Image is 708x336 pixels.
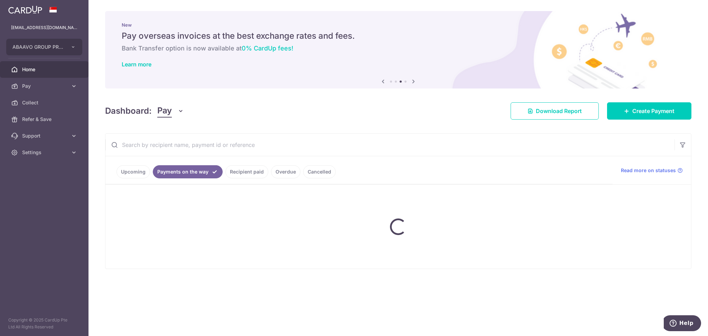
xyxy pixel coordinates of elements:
[105,11,691,88] img: International Invoice Banner
[105,105,152,117] h4: Dashboard:
[105,134,674,156] input: Search by recipient name, payment id or reference
[8,6,42,14] img: CardUp
[511,102,599,120] a: Download Report
[22,83,68,90] span: Pay
[6,39,82,55] button: ABAAVO GROUP PRIVATE LIMITED
[22,116,68,123] span: Refer & Save
[157,104,172,118] span: Pay
[122,30,675,41] h5: Pay overseas invoices at the best exchange rates and fees.
[536,107,582,115] span: Download Report
[22,149,68,156] span: Settings
[22,132,68,139] span: Support
[122,61,151,68] a: Learn more
[122,44,675,53] h6: Bank Transfer option is now available at
[157,104,184,118] button: Pay
[621,167,683,174] a: Read more on statuses
[153,165,223,178] a: Payments on the way
[122,22,675,28] p: New
[11,24,77,31] p: [EMAIL_ADDRESS][DOMAIN_NAME]
[22,99,68,106] span: Collect
[22,66,68,73] span: Home
[632,107,674,115] span: Create Payment
[664,315,701,333] iframe: Opens a widget where you can find more information
[12,44,64,50] span: ABAAVO GROUP PRIVATE LIMITED
[621,167,676,174] span: Read more on statuses
[242,45,293,52] span: 0% CardUp fees!
[607,102,691,120] a: Create Payment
